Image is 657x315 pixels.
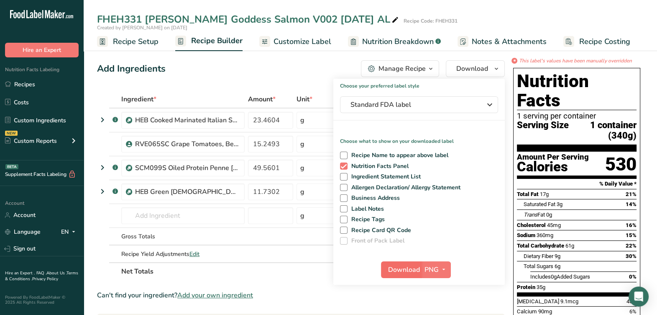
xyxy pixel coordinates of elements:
[537,232,553,238] span: 360mg
[555,253,560,259] span: 9g
[517,112,637,120] div: 1 serving per container
[524,212,537,218] i: Trans
[120,262,401,280] th: Net Totals
[517,222,546,228] span: Cholesterol
[629,308,637,315] span: 6%
[517,153,589,161] div: Amount Per Serving
[517,120,569,141] span: Serving Size
[348,32,441,51] a: Nutrition Breakdown
[626,222,637,228] span: 16%
[519,57,632,65] i: This label's values have been manually overridden
[5,164,18,169] div: BETA
[378,64,426,74] div: Manage Recipe
[546,212,552,218] span: 0g
[524,263,553,269] span: Total Sugars
[537,284,545,290] span: 35g
[629,287,649,307] div: Open Intercom Messenger
[126,165,132,171] img: Sub Recipe
[5,295,79,305] div: Powered By FoodLabelMaker © 2025 All Rights Reserved
[626,191,637,197] span: 21%
[626,232,637,238] span: 15%
[456,64,488,74] span: Download
[629,274,637,280] span: 0%
[446,60,505,77] button: Download
[361,60,439,77] button: Manage Recipe
[626,253,637,259] span: 30%
[5,43,79,57] button: Hire an Expert
[381,261,422,278] button: Download
[300,139,304,149] div: g
[348,237,405,245] span: Front of Pack Label
[524,253,553,259] span: Dietary Fiber
[97,290,505,300] div: Can't find your ingredient?
[135,139,240,149] div: RVE065SC Grape Tomatoes, Bella Fresh [DATE] AC
[388,265,420,275] span: Download
[5,270,78,282] a: Terms & Conditions .
[333,79,505,90] h1: Choose your preferred label style
[348,163,409,170] span: Nutrition Facts Panel
[424,265,439,275] span: PNG
[126,189,132,195] img: Sub Recipe
[348,194,400,202] span: Business Address
[61,227,79,237] div: EN
[121,207,245,224] input: Add Ingredient
[517,232,535,238] span: Sodium
[300,211,304,221] div: g
[46,270,66,276] a: About Us .
[540,191,549,197] span: 17g
[5,225,41,239] a: Language
[248,94,276,104] span: Amount
[555,263,560,269] span: 6g
[579,36,630,47] span: Recipe Costing
[36,270,46,276] a: FAQ .
[524,212,545,218] span: Fat
[300,187,304,197] div: g
[135,163,240,173] div: SCM099S Oiled Protein Penne [DATE] AL
[259,32,331,51] a: Customize Label
[404,17,458,25] div: Recipe Code: FHEH331
[517,308,537,315] span: Calcium
[563,32,630,51] a: Recipe Costing
[348,173,421,181] span: Ingredient Statement List
[5,137,57,145] div: Custom Reports
[5,131,18,136] div: NEW
[348,216,385,223] span: Recipe Tags
[5,270,35,276] a: Hire an Expert .
[300,115,304,125] div: g
[97,32,158,51] a: Recipe Setup
[517,72,637,110] h1: Nutrition Facts
[126,117,132,124] img: Sub Recipe
[530,274,590,280] span: Includes Added Sugars
[113,36,158,47] span: Recipe Setup
[538,308,552,315] span: 90mg
[97,24,187,31] span: Created by [PERSON_NAME] on [DATE]
[121,94,156,104] span: Ingredient
[458,32,547,51] a: Notes & Attachments
[333,131,505,145] p: Choose what to show on your downloaded label
[517,243,564,249] span: Total Carbohydrate
[300,163,304,173] div: g
[297,94,312,104] span: Unit
[348,152,449,159] span: Recipe Name to appear above label
[569,120,637,141] span: 1 container (340g)
[362,36,434,47] span: Nutrition Breakdown
[97,62,166,76] div: Add Ingredients
[175,31,243,52] a: Recipe Builder
[97,12,400,27] div: FHEH331 [PERSON_NAME] Goddess Salmon V002 [DATE] AL
[135,115,240,125] div: HEB Cooked Marinated Italian Salmon [DATE] AL
[605,153,637,176] div: 530
[565,243,574,249] span: 61g
[348,205,384,213] span: Label Notes
[560,298,578,305] span: 9.1mcg
[121,250,245,258] div: Recipe Yield Adjustments
[547,222,561,228] span: 45mg
[626,201,637,207] span: 14%
[348,227,412,234] span: Recipe Card QR Code
[517,191,539,197] span: Total Fat
[524,201,555,207] span: Saturated Fat
[274,36,331,47] span: Customize Label
[472,36,547,47] span: Notes & Attachments
[135,187,240,197] div: HEB Green [DEMOGRAPHIC_DATA] Dressing [DATE] AL
[626,243,637,249] span: 22%
[551,274,557,280] span: 0g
